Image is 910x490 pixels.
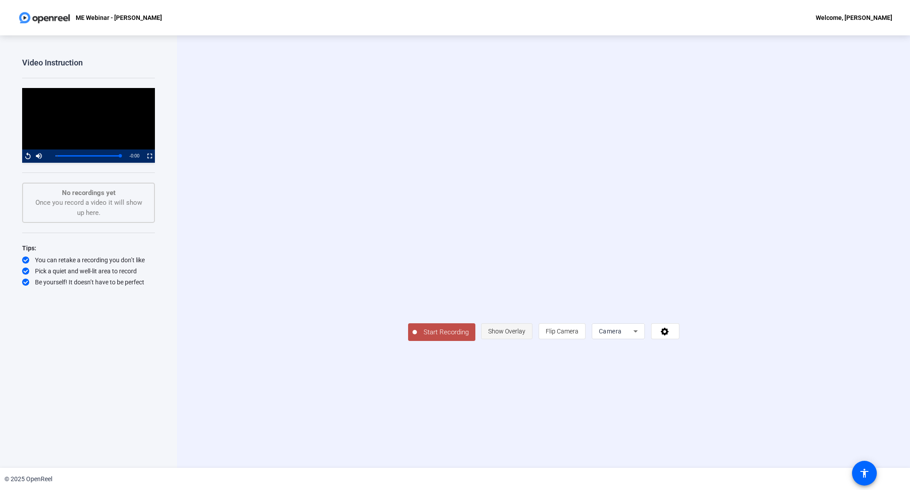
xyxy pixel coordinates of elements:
[22,57,155,68] div: Video Instruction
[481,323,532,339] button: Show Overlay
[55,155,120,157] div: Progress Bar
[816,12,892,23] div: Welcome, [PERSON_NAME]
[599,328,622,335] span: Camera
[546,328,578,335] span: Flip Camera
[131,153,139,158] span: 0:00
[129,153,131,158] span: -
[22,267,155,276] div: Pick a quiet and well-lit area to record
[22,243,155,253] div: Tips:
[18,9,71,27] img: OpenReel logo
[32,188,145,218] div: Once you record a video it will show up here.
[22,256,155,264] div: You can retake a recording you don’t like
[4,475,52,484] div: © 2025 OpenReel
[408,323,475,341] button: Start Recording
[76,12,162,23] p: ME Webinar - [PERSON_NAME]
[539,323,586,339] button: Flip Camera
[32,188,145,198] p: No recordings yet
[859,468,870,479] mat-icon: accessibility
[22,88,155,163] div: Video Player
[144,149,155,163] button: Fullscreen
[488,328,525,335] span: Show Overlay
[33,149,44,163] button: Mute
[22,149,33,163] button: Replay
[417,327,475,337] span: Start Recording
[22,278,155,287] div: Be yourself! It doesn’t have to be perfect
